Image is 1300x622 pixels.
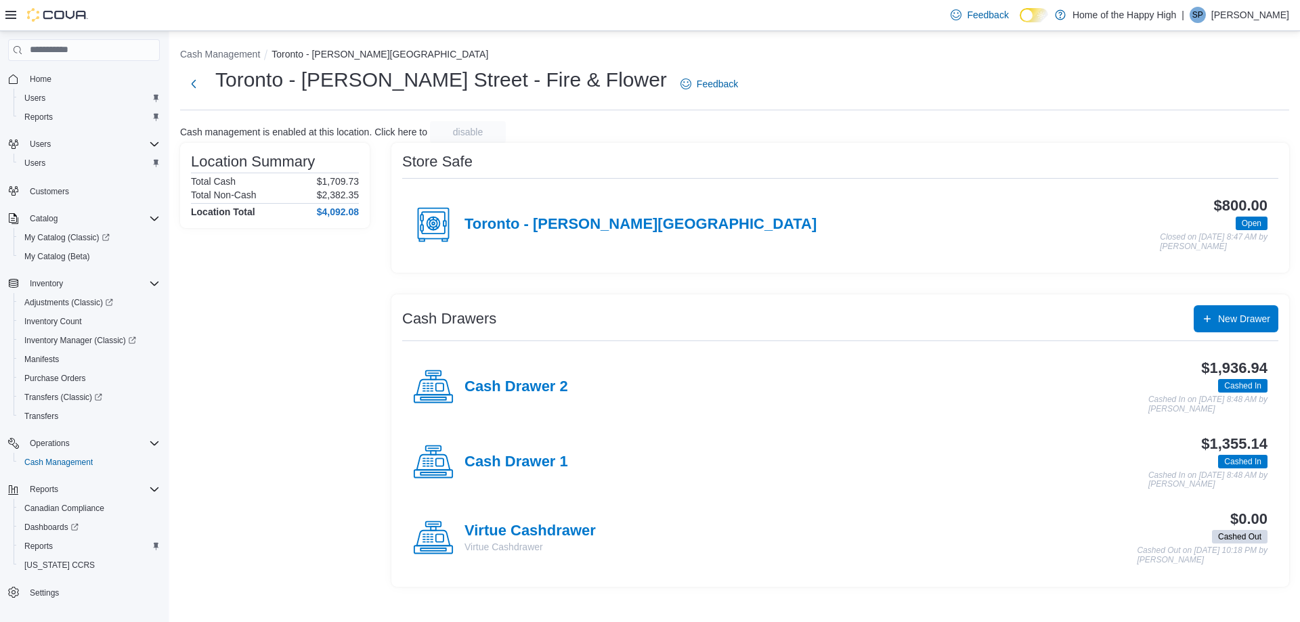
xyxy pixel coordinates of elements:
[24,481,160,497] span: Reports
[191,154,315,170] h3: Location Summary
[1201,436,1267,452] h3: $1,355.14
[191,206,255,217] h4: Location Total
[24,112,53,123] span: Reports
[1211,7,1289,23] p: [PERSON_NAME]
[3,434,165,453] button: Operations
[14,331,165,350] a: Inventory Manager (Classic)
[19,155,160,171] span: Users
[24,435,160,451] span: Operations
[19,454,98,470] a: Cash Management
[215,66,667,93] h1: Toronto - [PERSON_NAME] Street - Fire & Flower
[1218,455,1267,468] span: Cashed In
[1148,471,1267,489] p: Cashed In on [DATE] 8:48 AM by [PERSON_NAME]
[1137,546,1267,564] p: Cashed Out on [DATE] 10:18 PM by [PERSON_NAME]
[30,484,58,495] span: Reports
[24,481,64,497] button: Reports
[24,457,93,468] span: Cash Management
[24,585,64,601] a: Settings
[1020,8,1048,22] input: Dark Mode
[1160,233,1267,251] p: Closed on [DATE] 8:47 AM by [PERSON_NAME]
[14,453,165,472] button: Cash Management
[30,186,69,197] span: Customers
[19,90,51,106] a: Users
[24,210,63,227] button: Catalog
[697,77,738,91] span: Feedback
[19,313,87,330] a: Inventory Count
[19,538,160,554] span: Reports
[1218,379,1267,393] span: Cashed In
[14,556,165,575] button: [US_STATE] CCRS
[1218,312,1270,326] span: New Drawer
[1242,217,1261,229] span: Open
[14,293,165,312] a: Adjustments (Classic)
[30,74,51,85] span: Home
[14,407,165,426] button: Transfers
[180,127,427,137] p: Cash management is enabled at this location. Click here to
[317,176,359,187] p: $1,709.73
[1190,7,1206,23] div: Steven Pike
[24,316,82,327] span: Inventory Count
[402,311,496,327] h3: Cash Drawers
[3,480,165,499] button: Reports
[402,154,473,170] h3: Store Safe
[24,71,57,87] a: Home
[14,350,165,369] button: Manifests
[19,155,51,171] a: Users
[464,540,596,554] p: Virtue Cashdrawer
[19,332,142,349] a: Inventory Manager (Classic)
[24,503,104,514] span: Canadian Compliance
[317,190,359,200] p: $2,382.35
[24,297,113,308] span: Adjustments (Classic)
[24,560,95,571] span: [US_STATE] CCRS
[19,538,58,554] a: Reports
[24,70,160,87] span: Home
[24,275,160,292] span: Inventory
[24,373,86,384] span: Purchase Orders
[19,500,110,516] a: Canadian Compliance
[24,584,160,601] span: Settings
[19,408,160,424] span: Transfers
[180,70,207,97] button: Next
[464,523,596,540] h4: Virtue Cashdrawer
[14,228,165,247] a: My Catalog (Classic)
[30,278,63,289] span: Inventory
[24,411,58,422] span: Transfers
[19,408,64,424] a: Transfers
[14,154,165,173] button: Users
[19,500,160,516] span: Canadian Compliance
[24,136,56,152] button: Users
[24,275,68,292] button: Inventory
[14,312,165,331] button: Inventory Count
[14,499,165,518] button: Canadian Compliance
[1224,456,1261,468] span: Cashed In
[24,335,136,346] span: Inventory Manager (Classic)
[19,248,160,265] span: My Catalog (Beta)
[19,313,160,330] span: Inventory Count
[19,519,84,535] a: Dashboards
[675,70,743,97] a: Feedback
[19,109,58,125] a: Reports
[1148,395,1267,414] p: Cashed In on [DATE] 8:48 AM by [PERSON_NAME]
[24,541,53,552] span: Reports
[27,8,88,22] img: Cova
[24,183,74,200] a: Customers
[19,557,160,573] span: Washington CCRS
[1230,511,1267,527] h3: $0.00
[14,537,165,556] button: Reports
[19,229,115,246] a: My Catalog (Classic)
[24,136,160,152] span: Users
[464,453,568,471] h4: Cash Drawer 1
[3,181,165,200] button: Customers
[1236,217,1267,230] span: Open
[3,274,165,293] button: Inventory
[453,125,483,139] span: disable
[24,182,160,199] span: Customers
[19,557,100,573] a: [US_STATE] CCRS
[24,93,45,104] span: Users
[272,49,488,60] button: Toronto - [PERSON_NAME][GEOGRAPHIC_DATA]
[19,370,160,386] span: Purchase Orders
[464,378,568,396] h4: Cash Drawer 2
[19,351,64,368] a: Manifests
[24,392,102,403] span: Transfers (Classic)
